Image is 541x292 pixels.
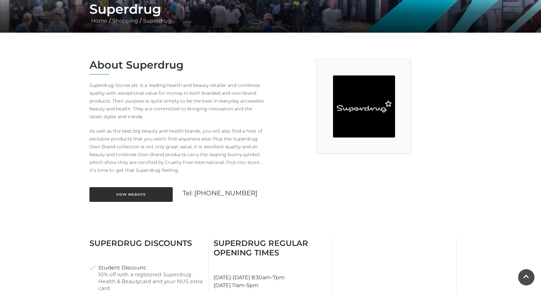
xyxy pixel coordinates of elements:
a: Shopping [111,18,140,24]
strong: Student Discount: [98,264,147,271]
p: Superdrug Stores plc is a leading health and beauty retailer and combines quality with exceptiona... [89,81,266,121]
a: Home [89,18,109,24]
p: As well as the best big beauty and health brands, you will also find a host of exclusive products... [89,127,266,174]
h1: Superdrug [89,1,452,17]
a: Superdrug [141,18,173,24]
a: View Website [89,187,173,202]
div: / / [85,1,457,25]
h3: Superdrug Discounts [89,238,203,248]
a: Tel: [PHONE_NUMBER] [183,189,258,197]
li: 10% off with a registered Superdrug Health & Beautycard and your NUS extra card [89,264,203,292]
h2: About Superdrug [89,59,266,71]
h3: Superdrug Regular Opening Times [214,238,327,257]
